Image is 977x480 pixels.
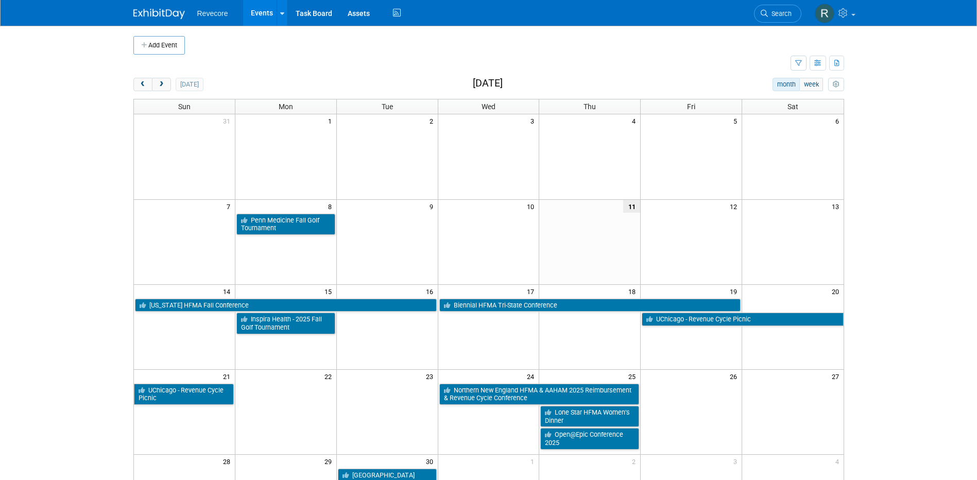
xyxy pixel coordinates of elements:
button: Add Event [133,36,185,55]
span: Sun [178,102,191,111]
span: 30 [425,455,438,468]
button: week [799,78,823,91]
span: Wed [482,102,495,111]
span: 14 [222,285,235,298]
button: [DATE] [176,78,203,91]
a: Open@Epic Conference 2025 [540,428,639,449]
span: 22 [323,370,336,383]
button: myCustomButton [828,78,844,91]
button: prev [133,78,152,91]
span: Search [768,10,792,18]
button: next [152,78,171,91]
a: Lone Star HFMA Women’s Dinner [540,406,639,427]
span: 6 [834,114,844,127]
img: Rachael Sires [815,4,834,23]
a: UChicago - Revenue Cycle Picnic [642,313,843,326]
span: 2 [631,455,640,468]
span: 12 [729,200,742,213]
span: 24 [526,370,539,383]
a: Biennial HFMA Tri-State Conference [439,299,741,312]
span: 1 [327,114,336,127]
span: 29 [323,455,336,468]
span: 5 [732,114,742,127]
span: 7 [226,200,235,213]
span: 15 [323,285,336,298]
span: 4 [834,455,844,468]
a: UChicago - Revenue Cycle Picnic [134,384,234,405]
span: 28 [222,455,235,468]
span: 11 [623,200,640,213]
a: [US_STATE] HFMA Fall Conference [135,299,437,312]
a: Northern New England HFMA & AAHAM 2025 Reimbursement & Revenue Cycle Conference [439,384,640,405]
span: 10 [526,200,539,213]
span: Sat [787,102,798,111]
span: 21 [222,370,235,383]
button: month [773,78,800,91]
span: 16 [425,285,438,298]
span: 18 [627,285,640,298]
span: 27 [831,370,844,383]
i: Personalize Calendar [833,81,839,88]
span: 31 [222,114,235,127]
span: Thu [584,102,596,111]
span: 8 [327,200,336,213]
a: Search [754,5,801,23]
span: 3 [732,455,742,468]
h2: [DATE] [473,78,503,89]
img: ExhibitDay [133,9,185,19]
span: Fri [687,102,695,111]
span: 2 [428,114,438,127]
span: Tue [382,102,393,111]
span: 26 [729,370,742,383]
span: 20 [831,285,844,298]
span: 17 [526,285,539,298]
span: 25 [627,370,640,383]
span: Revecore [197,9,228,18]
span: 3 [529,114,539,127]
span: Mon [279,102,293,111]
span: 9 [428,200,438,213]
span: 19 [729,285,742,298]
span: 1 [529,455,539,468]
span: 23 [425,370,438,383]
a: Penn Medicine Fall Golf Tournament [236,214,335,235]
span: 4 [631,114,640,127]
span: 13 [831,200,844,213]
a: Inspira Health - 2025 Fall Golf Tournament [236,313,335,334]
